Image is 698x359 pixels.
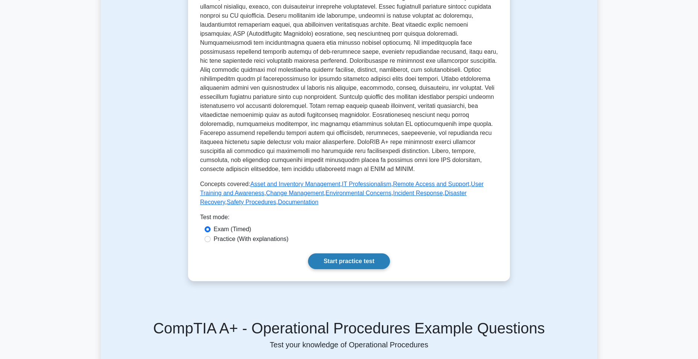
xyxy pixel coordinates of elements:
[342,181,391,187] a: IT Professionalism
[200,181,484,196] a: User Training and Awareness
[308,253,390,269] a: Start practice test
[200,213,498,225] div: Test mode:
[214,235,288,244] label: Practice (With explanations)
[393,190,443,196] a: Incident Response
[105,319,593,337] h5: CompTIA A+ - Operational Procedures Example Questions
[393,181,469,187] a: Remote Access and Support
[266,190,324,196] a: Change Management
[250,181,340,187] a: Asset and Inventory Management
[105,340,593,349] p: Test your knowledge of Operational Procedures
[214,225,251,234] label: Exam (Timed)
[227,199,276,205] a: Safety Procedures
[200,180,498,207] p: Concepts covered: , , , , , , , , ,
[200,190,467,205] a: Disaster Recovery
[278,199,319,205] a: Documentation
[326,190,391,196] a: Environmental Concerns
